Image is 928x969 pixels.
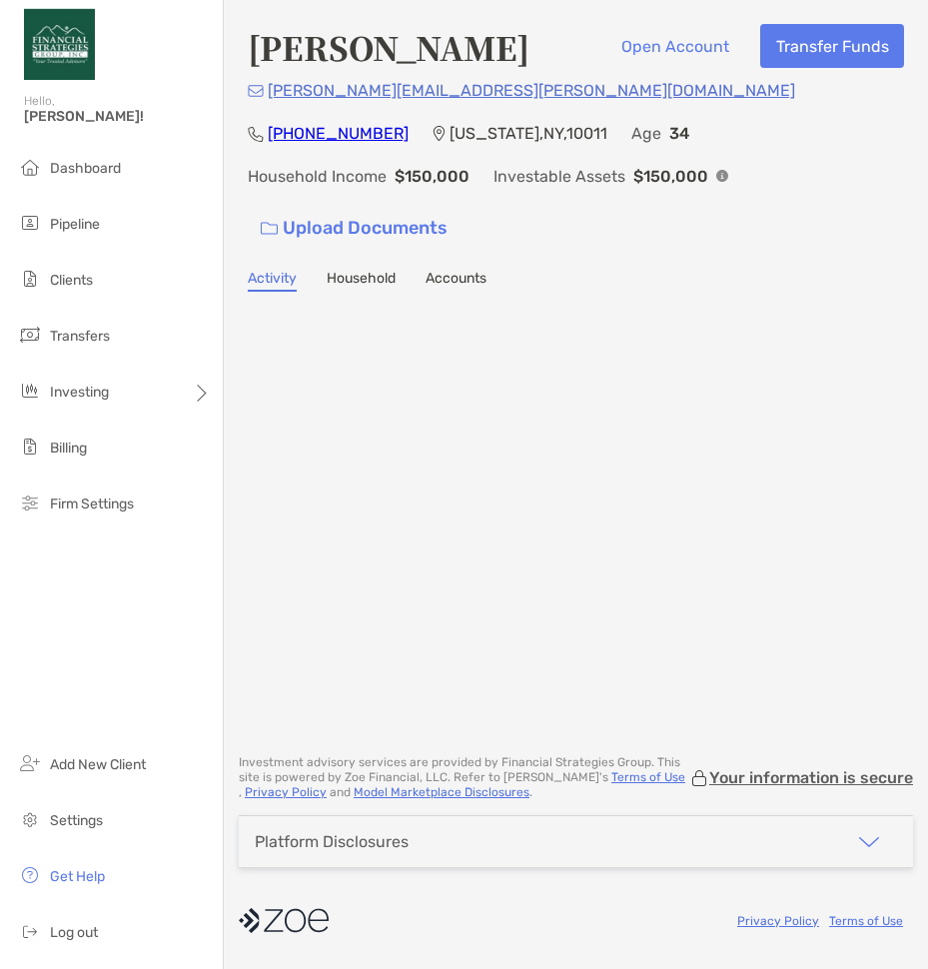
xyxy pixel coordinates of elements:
a: Model Marketplace Disclosures [354,785,529,799]
span: Pipeline [50,216,100,233]
img: company logo [239,898,329,943]
img: clients icon [18,267,42,291]
a: Terms of Use [829,914,903,928]
img: get-help icon [18,863,42,887]
span: Transfers [50,328,110,345]
p: Investable Assets [493,164,625,189]
span: Add New Client [50,756,146,773]
button: Transfer Funds [760,24,904,68]
a: Accounts [426,270,486,292]
img: Email Icon [248,85,264,97]
img: logout icon [18,919,42,943]
p: Investment advisory services are provided by Financial Strategies Group . This site is powered by... [239,755,689,800]
a: Household [327,270,396,292]
span: Billing [50,440,87,457]
a: Privacy Policy [737,914,819,928]
p: $150,000 [395,164,469,189]
img: pipeline icon [18,211,42,235]
p: 34 [669,121,689,146]
a: Terms of Use [611,770,685,784]
p: [US_STATE] , NY , 10011 [450,121,607,146]
span: Dashboard [50,160,121,177]
p: Household Income [248,164,387,189]
a: Privacy Policy [245,785,327,799]
span: [PERSON_NAME]! [24,108,211,125]
img: icon arrow [857,830,881,854]
img: Location Icon [433,126,446,142]
a: Activity [248,270,297,292]
img: Info Icon [716,170,728,182]
a: Upload Documents [248,207,461,250]
img: add_new_client icon [18,751,42,775]
img: transfers icon [18,323,42,347]
img: investing icon [18,379,42,403]
a: [PHONE_NUMBER] [268,124,409,143]
p: [PERSON_NAME][EMAIL_ADDRESS][PERSON_NAME][DOMAIN_NAME] [268,78,795,103]
span: Investing [50,384,109,401]
img: Phone Icon [248,126,264,142]
button: Open Account [605,24,744,68]
img: Zoe Logo [24,8,95,80]
span: Get Help [50,868,105,885]
img: button icon [261,222,278,236]
span: Log out [50,924,98,941]
img: firm-settings icon [18,490,42,514]
img: settings icon [18,807,42,831]
p: $150,000 [633,164,708,189]
img: billing icon [18,435,42,459]
div: Platform Disclosures [255,832,409,851]
p: Age [631,121,661,146]
span: Settings [50,812,103,829]
h4: [PERSON_NAME] [248,24,529,70]
span: Clients [50,272,93,289]
p: Your information is secure [709,768,913,787]
span: Firm Settings [50,495,134,512]
img: dashboard icon [18,155,42,179]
